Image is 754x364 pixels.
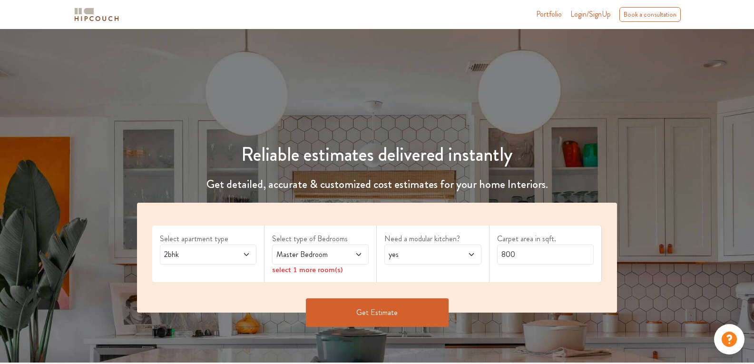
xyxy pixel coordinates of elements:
div: Book a consultation [619,7,681,22]
span: 2bhk [162,249,228,260]
img: logo-horizontal.svg [73,6,120,23]
span: Master Bedroom [274,249,341,260]
input: Enter area sqft [497,245,594,265]
button: Get Estimate [306,298,449,327]
span: logo-horizontal.svg [73,4,120,25]
label: Select apartment type [160,233,256,245]
h4: Get detailed, accurate & customized cost estimates for your home Interiors. [131,177,623,191]
a: Portfolio [536,9,562,20]
label: Need a modular kitchen? [384,233,481,245]
h1: Reliable estimates delivered instantly [131,143,623,166]
label: Select type of Bedrooms [272,233,369,245]
label: Carpet area in sqft. [497,233,594,245]
div: select 1 more room(s) [272,265,369,275]
span: yes [387,249,453,260]
span: Login/SignUp [570,9,611,20]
